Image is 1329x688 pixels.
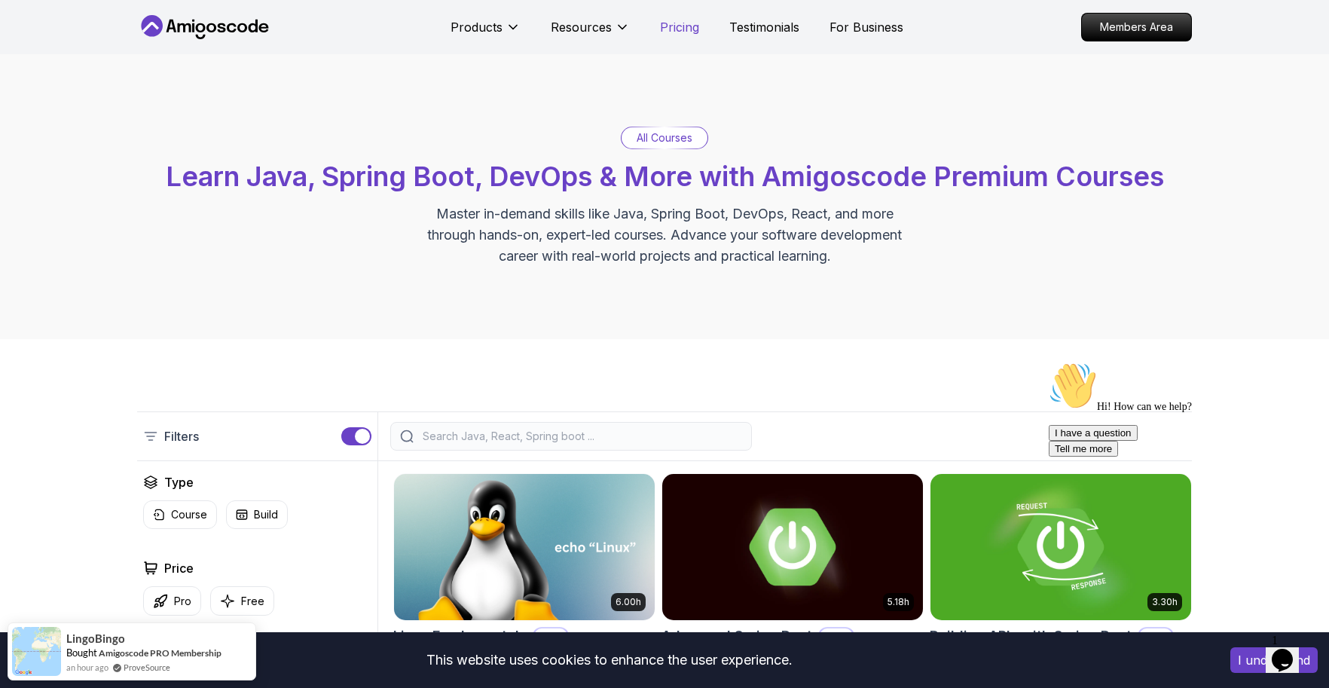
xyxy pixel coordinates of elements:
[124,661,170,674] a: ProveSource
[1230,647,1318,673] button: Accept cookies
[143,500,217,529] button: Course
[6,69,95,85] button: I have a question
[393,473,655,681] a: Linux Fundamentals card6.00hLinux FundamentalsProLearn the fundamentals of Linux and how to use t...
[1266,628,1314,673] iframe: chat widget
[164,473,194,491] h2: Type
[729,18,799,36] a: Testimonials
[888,596,909,608] p: 5.18h
[241,594,264,609] p: Free
[12,627,61,676] img: provesource social proof notification image
[66,661,108,674] span: an hour ago
[661,625,812,647] h2: Advanced Spring Boot
[616,596,641,608] p: 6.00h
[829,18,903,36] a: For Business
[226,500,288,529] button: Build
[6,6,277,101] div: 👋Hi! How can we help?I have a questionTell me more
[394,474,655,620] img: Linux Fundamentals card
[820,628,853,644] p: Pro
[451,18,503,36] p: Products
[1043,356,1314,620] iframe: chat widget
[551,18,630,48] button: Resources
[6,6,54,54] img: :wave:
[6,45,149,57] span: Hi! How can we help?
[171,507,207,522] p: Course
[164,427,199,445] p: Filters
[930,625,1132,647] h2: Building APIs with Spring Boot
[11,644,1208,677] div: This website uses cookies to enhance the user experience.
[254,507,278,522] p: Build
[420,429,742,444] input: Search Java, React, Spring boot ...
[99,647,221,659] a: Amigoscode PRO Membership
[660,18,699,36] a: Pricing
[637,130,692,145] p: All Courses
[1139,628,1172,644] p: Pro
[174,594,191,609] p: Pro
[534,628,567,644] p: Pro
[393,625,527,647] h2: Linux Fundamentals
[66,647,97,659] span: Bought
[210,586,274,616] button: Free
[66,632,125,645] span: lingoBingo
[166,160,1164,193] span: Learn Java, Spring Boot, DevOps & More with Amigoscode Premium Courses
[164,559,194,577] h2: Price
[551,18,612,36] p: Resources
[451,18,521,48] button: Products
[930,474,1191,620] img: Building APIs with Spring Boot card
[411,203,918,267] p: Master in-demand skills like Java, Spring Boot, DevOps, React, and more through hands-on, expert-...
[1082,14,1191,41] p: Members Area
[1081,13,1192,41] a: Members Area
[143,586,201,616] button: Pro
[6,85,75,101] button: Tell me more
[662,474,923,620] img: Advanced Spring Boot card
